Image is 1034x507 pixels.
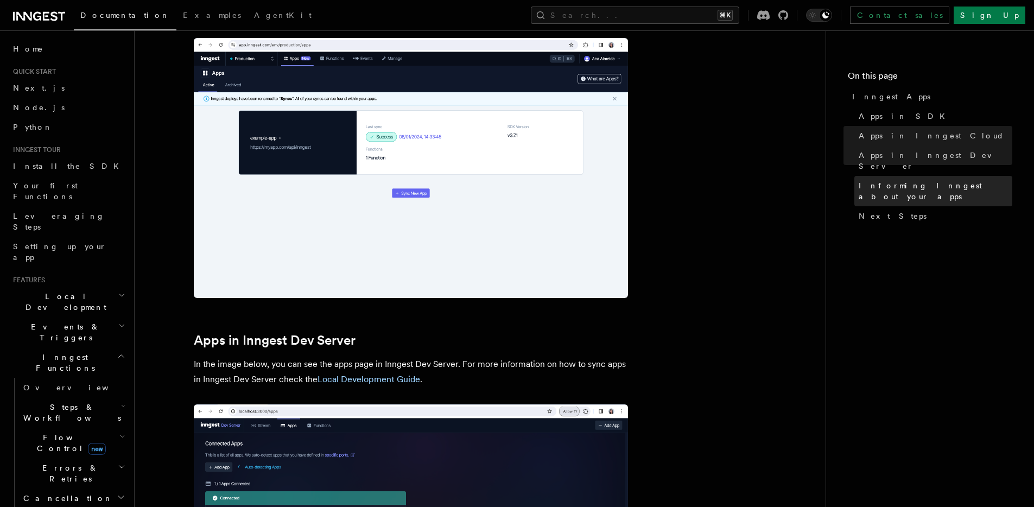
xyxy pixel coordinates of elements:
[19,428,128,458] button: Flow Controlnew
[9,352,117,373] span: Inngest Functions
[9,237,128,267] a: Setting up your app
[848,69,1012,87] h4: On this page
[854,145,1012,176] a: Apps in Inngest Dev Server
[254,11,312,20] span: AgentKit
[23,383,135,392] span: Overview
[194,333,356,348] a: Apps in Inngest Dev Server
[531,7,739,24] button: Search...⌘K
[19,462,118,484] span: Errors & Retries
[859,130,1004,141] span: Apps in Inngest Cloud
[13,212,105,231] span: Leveraging Steps
[854,206,1012,226] a: Next Steps
[9,78,128,98] a: Next.js
[9,287,128,317] button: Local Development
[854,126,1012,145] a: Apps in Inngest Cloud
[848,87,1012,106] a: Inngest Apps
[859,180,1012,202] span: Informing Inngest about your apps
[9,276,45,284] span: Features
[9,67,56,76] span: Quick start
[13,84,65,92] span: Next.js
[19,378,128,397] a: Overview
[13,123,53,131] span: Python
[19,397,128,428] button: Steps & Workflows
[13,181,78,201] span: Your first Functions
[850,7,949,24] a: Contact sales
[9,156,128,176] a: Install the SDK
[859,211,927,221] span: Next Steps
[19,432,119,454] span: Flow Control
[718,10,733,21] kbd: ⌘K
[806,9,832,22] button: Toggle dark mode
[9,39,128,59] a: Home
[854,176,1012,206] a: Informing Inngest about your apps
[954,7,1025,24] a: Sign Up
[13,162,125,170] span: Install the SDK
[74,3,176,30] a: Documentation
[248,3,318,29] a: AgentKit
[852,91,930,102] span: Inngest Apps
[19,402,121,423] span: Steps & Workflows
[318,374,420,384] a: Local Development Guide
[194,38,628,298] img: Inngest Cloud screen with apps
[9,206,128,237] a: Leveraging Steps
[194,357,628,387] p: In the image below, you can see the apps page in Inngest Dev Server. For more information on how ...
[183,11,241,20] span: Examples
[9,317,128,347] button: Events & Triggers
[854,106,1012,126] a: Apps in SDK
[859,150,1012,172] span: Apps in Inngest Dev Server
[19,493,113,504] span: Cancellation
[9,176,128,206] a: Your first Functions
[9,145,61,154] span: Inngest tour
[80,11,170,20] span: Documentation
[88,443,106,455] span: new
[859,111,951,122] span: Apps in SDK
[13,103,65,112] span: Node.js
[9,291,118,313] span: Local Development
[9,117,128,137] a: Python
[9,347,128,378] button: Inngest Functions
[176,3,248,29] a: Examples
[13,242,106,262] span: Setting up your app
[9,321,118,343] span: Events & Triggers
[9,98,128,117] a: Node.js
[19,458,128,489] button: Errors & Retries
[13,43,43,54] span: Home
